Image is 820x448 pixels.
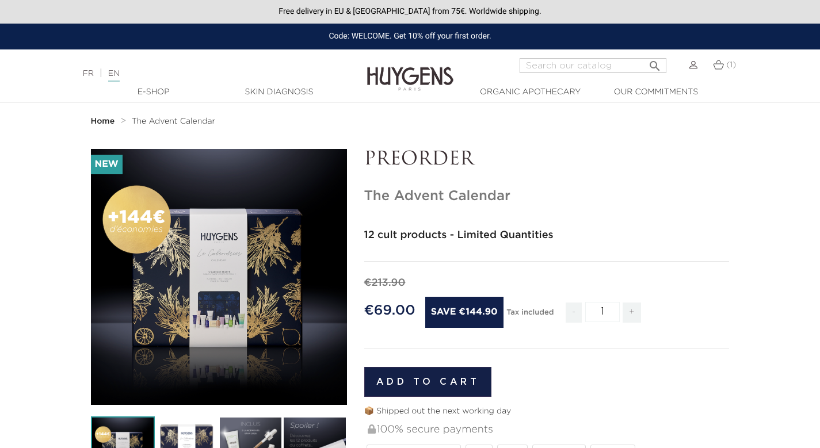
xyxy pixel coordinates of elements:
[364,149,730,171] p: PREORDER
[77,67,333,81] div: |
[368,424,376,434] img: 100% secure payments
[91,155,123,174] li: New
[83,70,94,78] a: FR
[623,303,641,323] span: +
[585,302,620,322] input: Quantity
[726,61,736,69] span: (1)
[91,117,117,126] a: Home
[364,188,730,205] h1: The Advent Calendar
[367,48,453,93] img: Huygens
[132,117,215,126] a: The Advent Calendar
[598,86,714,98] a: Our commitments
[108,70,120,82] a: EN
[91,117,115,125] strong: Home
[222,86,337,98] a: Skin Diagnosis
[520,58,666,73] input: Search
[713,60,737,70] a: (1)
[367,418,730,442] div: 100% secure payments
[132,117,215,125] span: The Advent Calendar
[364,230,554,240] strong: 12 cult products - Limited Quantities
[506,300,554,331] div: Tax included
[364,278,406,288] span: €213.90
[364,304,415,317] span: €69.00
[644,55,665,70] button: 
[364,405,730,418] p: 📦 Shipped out the next working day
[473,86,588,98] a: Organic Apothecary
[96,86,211,98] a: E-Shop
[648,56,662,70] i: 
[364,367,492,397] button: Add to cart
[566,303,582,323] span: -
[425,297,504,328] span: Save €144.90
